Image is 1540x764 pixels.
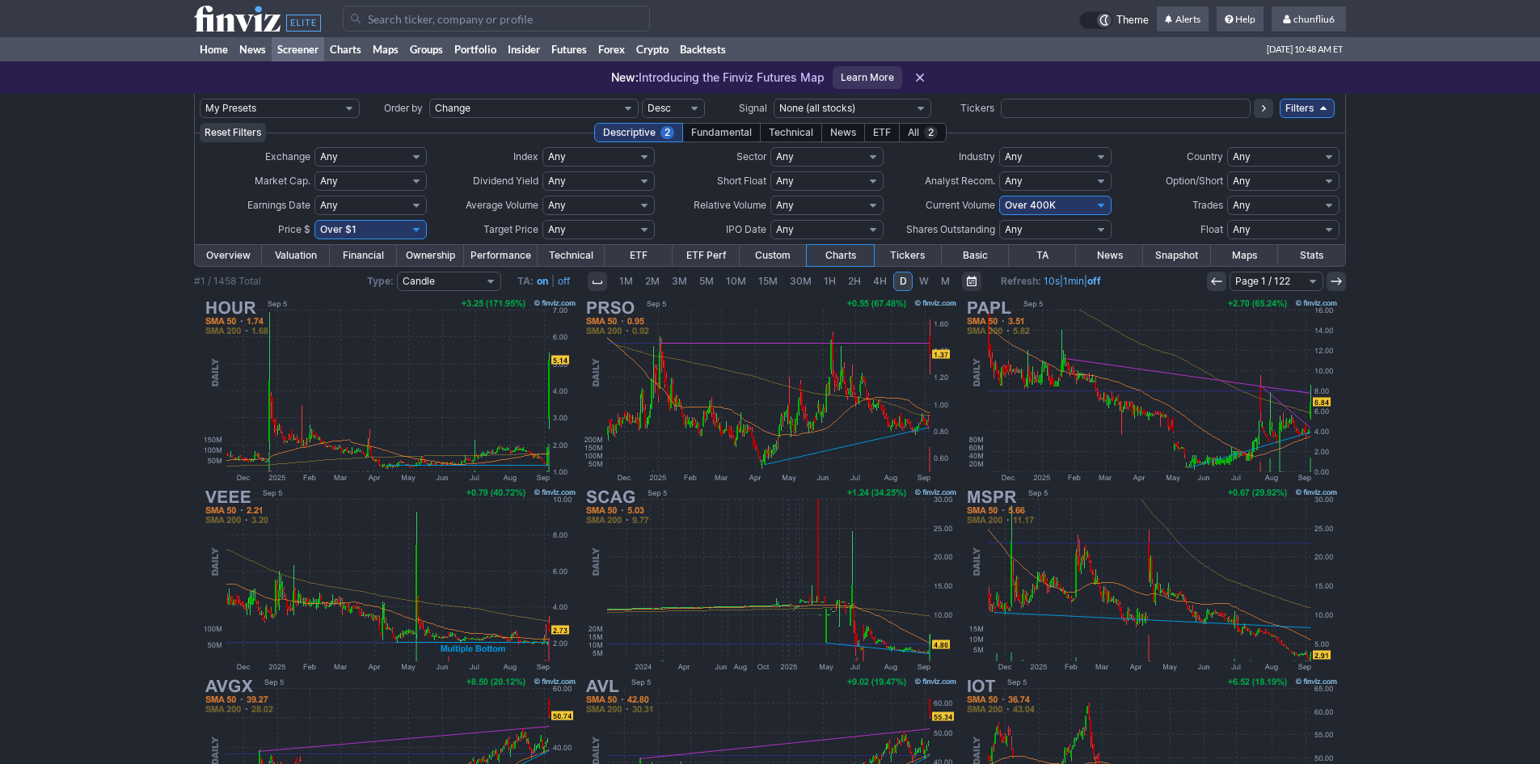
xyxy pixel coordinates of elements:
a: Maps [1211,245,1278,266]
a: Performance [464,245,538,266]
span: Float [1200,223,1223,235]
a: Home [194,37,234,61]
a: Screener [272,37,324,61]
div: News [821,123,865,142]
a: News [234,37,272,61]
span: 10M [726,275,746,287]
img: PAPL - Pineapple Financial Inc - Stock Price Chart [962,296,1340,485]
div: #1 / 1458 Total [194,273,261,289]
span: 2M [645,275,660,287]
a: Overview [195,245,262,266]
a: Snapshot [1143,245,1210,266]
a: 1min [1063,275,1084,287]
div: All [899,123,947,142]
span: Relative Volume [694,199,766,211]
b: Type: [367,275,394,287]
a: M [935,272,956,291]
a: off [1087,275,1101,287]
a: Crypto [631,37,674,61]
span: Current Volume [926,199,995,211]
img: HOUR - Hour Loop Inc - Stock Price Chart [200,296,579,485]
a: ETF Perf [673,245,740,266]
button: Reset Filters [200,123,266,142]
span: Sector [736,150,766,163]
span: Index [513,150,538,163]
a: Futures [546,37,593,61]
span: Order by [384,102,423,114]
span: Country [1187,150,1223,163]
img: MSPR - MSP Recovery Inc - Stock Price Chart [962,485,1340,674]
a: Forex [593,37,631,61]
button: Interval [588,272,607,291]
span: W [919,275,929,287]
a: 30M [784,272,817,291]
a: chunfliu6 [1272,6,1346,32]
a: Stats [1278,245,1345,266]
input: Search [343,6,650,32]
a: Custom [740,245,807,266]
span: Option/Short [1166,175,1223,187]
span: New: [611,70,639,84]
span: Industry [959,150,995,163]
span: | [551,275,555,287]
a: 2H [842,272,867,291]
span: 2 [660,126,674,139]
a: 10M [720,272,752,291]
a: Theme [1079,11,1149,29]
a: Help [1217,6,1264,32]
a: Backtests [674,37,732,61]
a: Technical [538,245,605,266]
span: [DATE] 10:48 AM ET [1267,37,1343,61]
img: PRSO - Peraso Inc - Stock Price Chart [581,296,960,485]
span: 4H [873,275,887,287]
a: 10s [1044,275,1060,287]
div: Technical [760,123,822,142]
a: Insider [502,37,546,61]
span: 2 [924,126,938,139]
span: 1H [824,275,836,287]
span: IPO Date [726,223,766,235]
p: Introducing the Finviz Futures Map [611,70,825,86]
span: Tickers [960,102,994,114]
a: W [913,272,935,291]
div: ETF [864,123,900,142]
a: 1H [818,272,842,291]
a: 4H [867,272,892,291]
span: Short Float [717,175,766,187]
a: 1M [614,272,639,291]
a: News [1076,245,1143,266]
span: 15M [758,275,778,287]
span: 5M [699,275,714,287]
span: M [941,275,950,287]
a: off [558,275,570,287]
a: TA [1009,245,1076,266]
a: Portfolio [449,37,502,61]
a: Financial [330,245,397,266]
span: Analyst Recom. [925,175,995,187]
a: ETF [605,245,672,266]
b: TA: [517,275,534,287]
a: Maps [367,37,404,61]
a: 2M [639,272,665,291]
span: Earnings Date [247,199,310,211]
span: 3M [672,275,687,287]
a: Charts [807,245,874,266]
button: Range [962,272,981,291]
span: 30M [790,275,812,287]
span: Target Price [483,223,538,235]
span: Dividend Yield [473,175,538,187]
span: 1M [619,275,633,287]
a: Alerts [1157,6,1209,32]
a: Learn More [833,66,902,89]
a: 3M [666,272,693,291]
a: Filters [1280,99,1335,118]
a: Valuation [262,245,329,266]
a: Basic [942,245,1009,266]
img: VEEE - Twin Vee PowerCats Co - Stock Price Chart [200,485,579,674]
a: Charts [324,37,367,61]
span: 2H [848,275,861,287]
span: Exchange [265,150,310,163]
a: Ownership [397,245,464,266]
b: Refresh: [1001,275,1041,287]
a: on [537,275,548,287]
